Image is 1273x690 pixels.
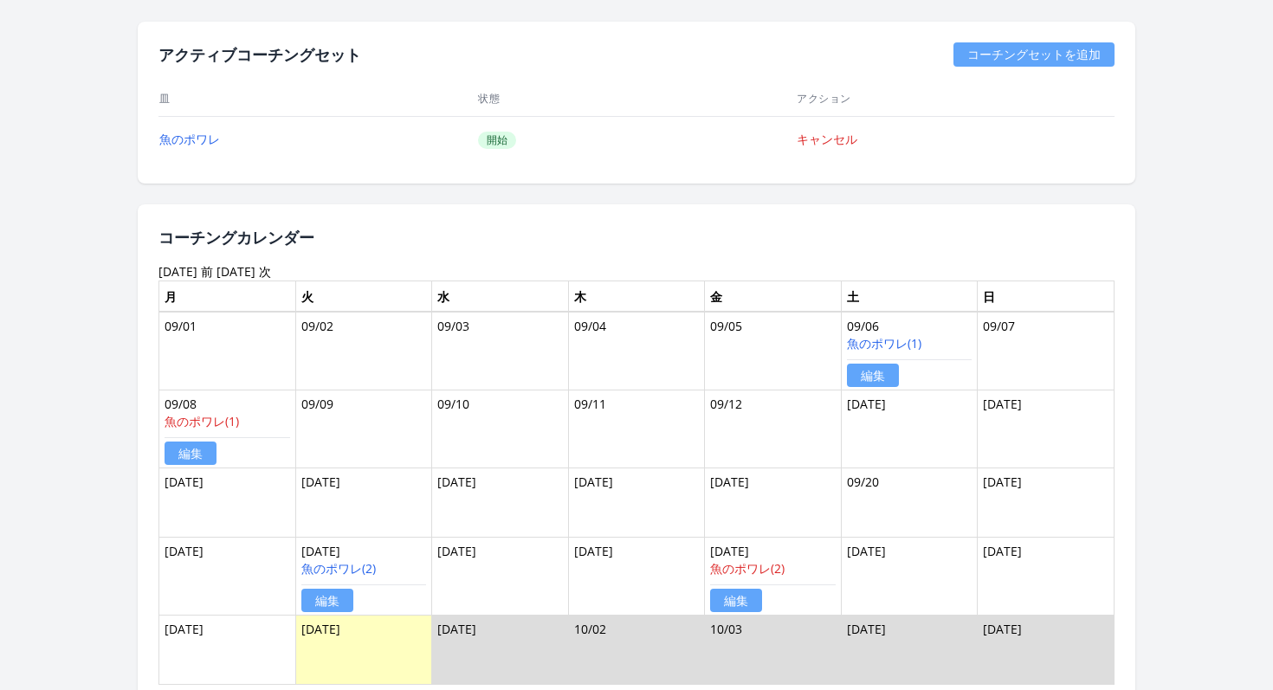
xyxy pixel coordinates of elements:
font: 09/03 [437,318,469,334]
font: [DATE] [437,543,476,559]
a: 魚のポワレ(1) [847,335,921,351]
font: アクティブコーチングセット [158,44,361,65]
font: アクション [797,91,851,106]
font: 皿 [159,91,171,106]
font: 09/08 [165,396,197,412]
font: コーチングセットを追加 [967,46,1101,62]
a: 編集 [847,364,899,387]
a: 編集 [165,442,216,465]
font: 編集 [861,367,885,384]
font: 09/10 [437,396,469,412]
font: [DATE] [437,621,476,637]
font: [DATE] [301,621,340,637]
a: 魚のポワレ(2) [301,560,376,577]
a: [DATE] [216,263,255,280]
font: 09/01 [165,318,197,334]
a: キャンセル [797,131,857,147]
font: 09/07 [983,318,1015,334]
font: [DATE] [847,396,886,412]
font: [DATE] [158,263,197,280]
font: 編集 [724,592,748,609]
a: 次 [259,263,271,280]
font: [DATE] [165,621,204,637]
font: 木 [574,288,586,305]
font: [DATE] [710,543,749,559]
font: 月 [165,288,177,305]
font: 09/09 [301,396,333,412]
font: 編集 [315,592,339,609]
font: [DATE] [301,543,340,559]
a: 編集 [301,589,353,612]
font: 09/04 [574,318,606,334]
font: 09/05 [710,318,742,334]
font: 09/11 [574,396,606,412]
font: 土 [847,288,859,305]
font: 09/12 [710,396,742,412]
font: 金 [710,288,722,305]
font: [DATE] [710,474,749,490]
font: 09/06 [847,318,879,334]
font: 編集 [178,445,203,461]
font: [DATE] [165,543,204,559]
font: 水 [437,288,449,305]
font: 09/20 [847,474,879,490]
font: [DATE] [847,621,886,637]
font: 開始 [487,132,507,147]
a: 前 [201,263,213,280]
font: [DATE] [847,543,886,559]
a: 魚のポワレ [159,131,220,147]
font: [DATE] [983,543,1022,559]
a: コーチングセットを追加 [953,42,1115,67]
font: [DATE] [983,621,1022,637]
font: コーチングカレンダー [158,227,314,248]
font: 10/03 [710,621,742,637]
font: 火 [301,288,313,305]
font: 状態 [478,91,500,106]
font: [DATE] [574,474,613,490]
a: 編集 [710,589,762,612]
font: [DATE] [165,474,204,490]
font: [DATE] [574,543,613,559]
a: 魚のポワレ(1) [165,413,239,429]
font: [DATE] [983,396,1022,412]
font: [DATE] [983,474,1022,490]
font: [DATE] [437,474,476,490]
font: 09/02 [301,318,333,334]
a: 魚のポワレ(2) [710,560,785,577]
font: 日 [983,288,995,305]
font: 10/02 [574,621,606,637]
font: [DATE] [301,474,340,490]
